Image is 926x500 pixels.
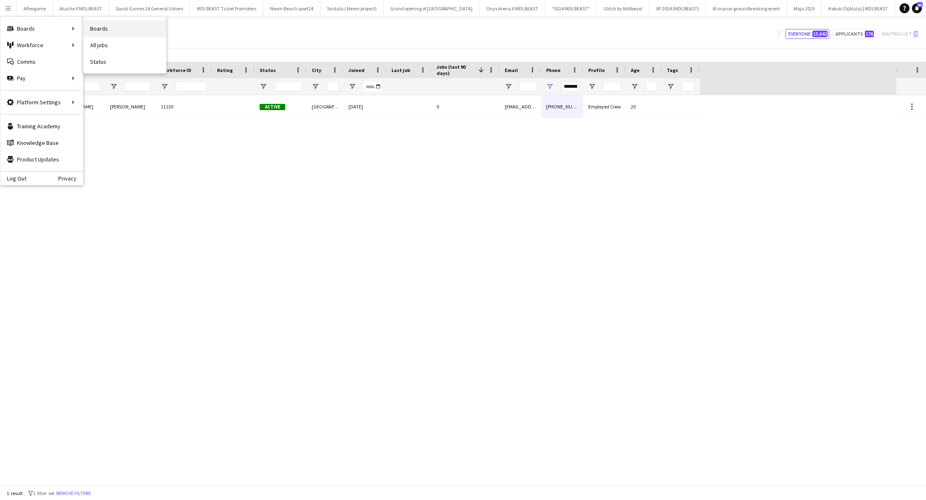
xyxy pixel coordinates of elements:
[344,95,387,118] div: [DATE]
[110,83,117,90] button: Open Filter Menu
[545,0,597,17] button: *SS24 MDLBEAST*
[156,95,212,118] div: 11130
[597,0,649,17] button: Glitch by Mdlbeast
[603,82,621,91] input: Profile Filter Input
[260,83,267,90] button: Open Filter Menu
[84,53,166,70] a: Status
[84,20,166,37] a: Boards
[58,175,83,182] a: Privacy
[541,95,583,118] div: [PHONE_NUMBER]
[631,67,640,73] span: Age
[0,135,83,151] a: Knowledge Base
[0,53,83,70] a: Comms
[327,82,339,91] input: City Filter Input
[307,95,344,118] div: [GEOGRAPHIC_DATA]
[646,82,657,91] input: Age Filter Input
[505,67,518,73] span: Email
[17,0,53,17] button: Aftergame
[0,175,26,182] a: Log Out
[260,104,285,110] span: Active
[217,67,233,73] span: Rating
[176,82,207,91] input: Workforce ID Filter Input
[109,0,190,17] button: Saudi Games 24 General Ushers
[546,67,561,73] span: Phone
[649,0,706,17] button: XP 2024 (MDLBEAST)
[263,0,320,17] button: Neom Beach sport24
[583,95,626,118] div: Employed Crew
[667,67,678,73] span: Tags
[320,0,384,17] button: Sindala ( Neom project)
[274,82,302,91] input: Status Filter Input
[161,67,191,73] span: Workforce ID
[312,67,321,73] span: City
[73,82,100,91] input: First Name Filter Input
[561,82,578,91] input: Phone Filter Input
[391,67,410,73] span: Last job
[833,29,876,39] button: Applicants176
[260,67,276,73] span: Status
[53,0,109,17] button: Atache X MDLBEAST
[312,83,319,90] button: Open Filter Menu
[0,151,83,168] a: Product Updates
[161,83,168,90] button: Open Filter Menu
[546,83,554,90] button: Open Filter Menu
[348,83,356,90] button: Open Filter Menu
[437,64,475,76] span: Jobs (last 90 days)
[505,83,512,90] button: Open Filter Menu
[667,83,674,90] button: Open Filter Menu
[631,83,638,90] button: Open Filter Menu
[787,0,822,17] button: Moja 2025
[432,95,500,118] div: 0
[0,118,83,135] a: Training Academy
[0,20,83,37] div: Boards
[865,31,874,37] span: 176
[84,37,166,53] a: All jobs
[785,29,829,39] button: Everyone15,642
[190,0,263,17] button: MDLBEAST Ticket Promoters
[0,70,83,87] div: Pay
[588,83,596,90] button: Open Filter Menu
[0,37,83,53] div: Workforce
[588,67,605,73] span: Profile
[0,94,83,111] div: Platform Settings
[105,95,156,118] div: [PERSON_NAME]
[384,0,480,17] button: Grand opening of [GEOGRAPHIC_DATA]
[626,95,662,118] div: 20
[55,489,92,498] button: Remove filters
[363,82,382,91] input: Joined Filter Input
[33,490,55,496] span: 1 filter set
[706,0,787,17] button: Al manar groundbreaking event
[500,95,541,118] div: [EMAIL_ADDRESS][DOMAIN_NAME]
[480,0,545,17] button: Onyx Arena X MDLBEAST
[822,0,895,17] button: Kokub 25(Alula) | MDLBEAST
[348,67,365,73] span: Joined
[917,2,923,7] span: 62
[682,82,695,91] input: Tags Filter Input
[520,82,536,91] input: Email Filter Input
[125,82,151,91] input: Last Name Filter Input
[912,3,922,13] a: 62
[812,31,828,37] span: 15,642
